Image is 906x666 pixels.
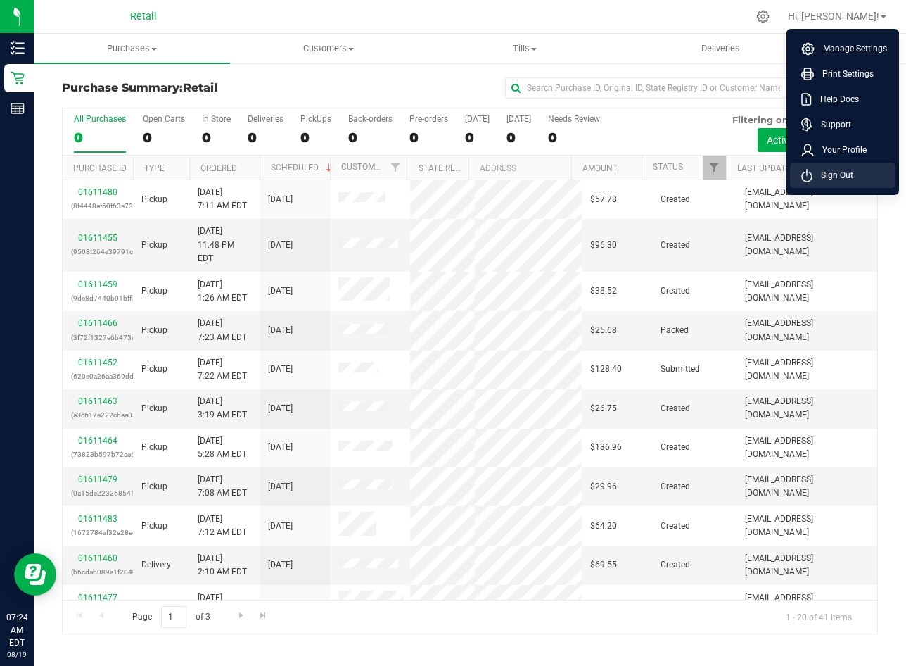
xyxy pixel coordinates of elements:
[506,130,531,146] div: 0
[71,370,125,383] p: (620c0a26aa369dde)
[505,77,786,99] input: Search Purchase ID, Original ID, State Registry ID or Customer Name...
[198,473,247,500] span: [DATE] 7:08 AM EDT
[141,284,167,298] span: Pickup
[71,331,125,344] p: (3f72f1327e6b473a)
[590,284,617,298] span: $38.52
[661,598,690,611] span: Created
[11,71,25,85] inline-svg: Retail
[268,363,293,376] span: [DATE]
[774,606,863,627] span: 1 - 20 of 41 items
[661,520,690,533] span: Created
[11,41,25,55] inline-svg: Inventory
[268,239,293,252] span: [DATE]
[732,114,824,125] span: Filtering on status:
[6,649,27,660] p: 08/19
[590,193,617,206] span: $57.78
[71,448,125,461] p: (73823b597b72aa67)
[268,441,293,454] span: [DATE]
[198,434,247,461] span: [DATE] 5:28 AM EDT
[200,163,237,173] a: Ordered
[78,187,117,197] a: 01611480
[745,591,869,618] span: [EMAIL_ADDRESS][DOMAIN_NAME]
[143,130,185,146] div: 0
[465,130,490,146] div: 0
[202,130,231,146] div: 0
[661,284,690,298] span: Created
[801,92,890,106] a: Help Docs
[198,225,251,265] span: [DATE] 11:48 PM EDT
[661,480,690,494] span: Created
[71,486,125,500] p: (0a15de223268541b)
[268,480,293,494] span: [DATE]
[78,279,117,289] a: 01611459
[248,114,283,124] div: Deliveries
[253,606,274,625] a: Go to the last page
[268,193,293,206] span: [DATE]
[141,598,167,611] span: Pickup
[141,402,167,415] span: Pickup
[73,163,127,173] a: Purchase ID
[814,143,867,157] span: Your Profile
[268,558,293,572] span: [DATE]
[78,553,117,563] a: 01611460
[231,606,251,625] a: Go to the next page
[71,408,125,422] p: (a3c617a222cbaa05)
[745,186,869,213] span: [EMAIL_ADDRESS][DOMAIN_NAME]
[198,552,247,579] span: [DATE] 2:10 AM EDT
[745,232,869,258] span: [EMAIL_ADDRESS][DOMAIN_NAME]
[506,114,531,124] div: [DATE]
[198,356,247,383] span: [DATE] 7:22 AM EDT
[74,130,126,146] div: 0
[737,163,808,173] a: Last Updated By
[271,163,335,172] a: Scheduled
[71,526,125,539] p: (1672784af32e28e6)
[590,441,622,454] span: $136.96
[745,395,869,422] span: [EMAIL_ADDRESS][DOMAIN_NAME]
[788,11,879,22] span: Hi, [PERSON_NAME]!
[78,593,117,603] a: 01611477
[590,402,617,415] span: $26.75
[812,118,851,132] span: Support
[198,186,247,213] span: [DATE] 7:11 AM EDT
[745,513,869,539] span: [EMAIL_ADDRESS][DOMAIN_NAME]
[745,317,869,344] span: [EMAIL_ADDRESS][DOMAIN_NAME]
[661,402,690,415] span: Created
[34,34,230,63] a: Purchases
[78,475,117,484] a: 01611479
[590,520,617,533] span: $64.20
[141,520,167,533] span: Pickup
[812,168,853,182] span: Sign Out
[745,552,869,579] span: [EMAIL_ADDRESS][DOMAIN_NAME]
[300,114,331,124] div: PickUps
[268,324,293,337] span: [DATE]
[231,42,426,55] span: Customers
[202,114,231,124] div: In Store
[141,193,167,206] span: Pickup
[71,291,125,305] p: (9de8d7440b01bff7)
[230,34,426,63] a: Customers
[198,278,247,305] span: [DATE] 1:26 AM EDT
[268,284,293,298] span: [DATE]
[582,163,618,173] a: Amount
[198,317,247,344] span: [DATE] 7:23 AM EDT
[141,363,167,376] span: Pickup
[144,163,165,173] a: Type
[409,130,448,146] div: 0
[468,156,571,180] th: Address
[465,114,490,124] div: [DATE]
[623,34,819,63] a: Deliveries
[419,163,492,173] a: State Registry ID
[34,42,230,55] span: Purchases
[11,101,25,115] inline-svg: Reports
[590,598,617,611] span: $78.65
[590,558,617,572] span: $69.55
[141,239,167,252] span: Pickup
[14,553,56,596] iframe: Resource center
[383,156,407,180] a: Filter
[198,513,247,539] span: [DATE] 7:12 AM EDT
[409,114,448,124] div: Pre-orders
[682,42,759,55] span: Deliveries
[812,92,859,106] span: Help Docs
[71,245,125,258] p: (9508f264e39791c0)
[71,565,125,579] p: (b6cdab089a1f2040)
